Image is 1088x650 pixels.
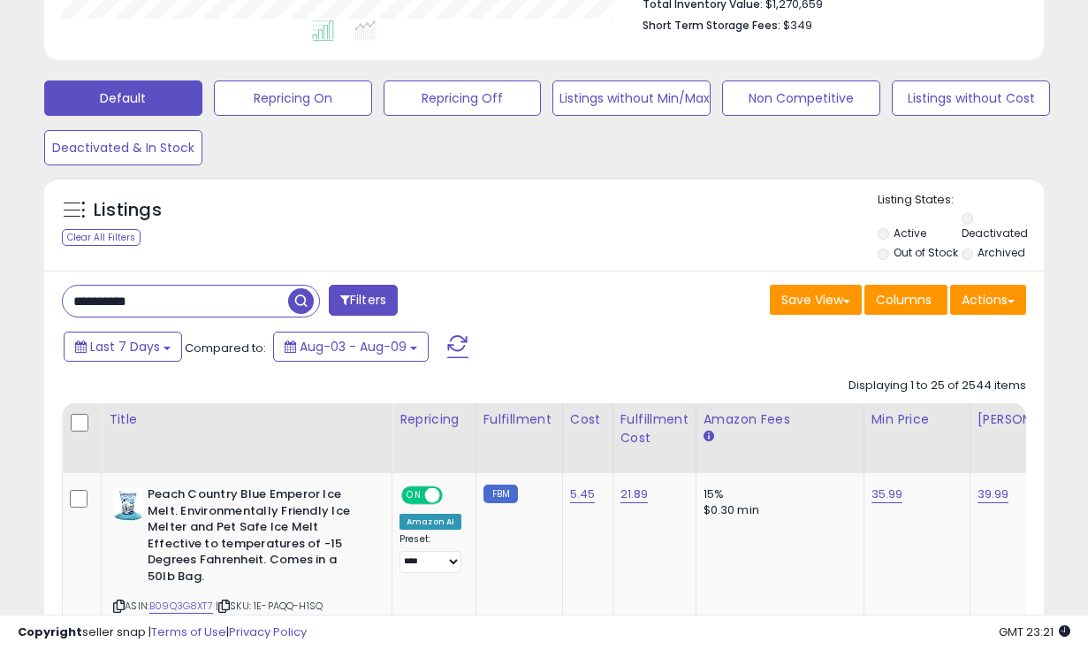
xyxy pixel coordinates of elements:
[620,410,689,447] div: Fulfillment Cost
[950,285,1026,315] button: Actions
[570,486,596,503] a: 5.45
[894,226,926,241] label: Active
[978,410,1083,429] div: [PERSON_NAME]
[878,192,1044,209] p: Listing States:
[704,429,714,445] small: Amazon Fees.
[300,338,407,356] span: Aug-03 - Aug-09
[962,226,1028,241] label: Deactivated
[64,332,182,362] button: Last 7 Days
[770,285,862,315] button: Save View
[399,514,461,530] div: Amazon AI
[722,80,880,116] button: Non Competitive
[185,340,266,356] span: Compared to:
[109,410,384,429] div: Title
[552,80,711,116] button: Listings without Min/Max
[704,410,856,429] div: Amazon Fees
[871,410,962,429] div: Min Price
[384,80,542,116] button: Repricing Off
[62,229,141,246] div: Clear All Filters
[783,17,812,34] span: $349
[848,378,1026,394] div: Displaying 1 to 25 of 2544 items
[148,486,362,589] b: Peach Country Blue Emperor Ice Melt. Environmentally Friendly Ice Melter and Pet Safe Ice Melt Ef...
[151,623,226,640] a: Terms of Use
[864,285,947,315] button: Columns
[978,245,1025,260] label: Archived
[18,624,307,641] div: seller snap | |
[403,488,425,503] span: ON
[229,623,307,640] a: Privacy Policy
[704,486,850,502] div: 15%
[643,18,780,33] b: Short Term Storage Fees:
[273,332,429,362] button: Aug-03 - Aug-09
[113,486,143,522] img: 41MVY-2rVxL._SL40_.jpg
[399,533,462,573] div: Preset:
[892,80,1050,116] button: Listings without Cost
[999,623,1070,640] span: 2025-08-17 23:21 GMT
[483,485,518,503] small: FBM
[329,285,398,316] button: Filters
[399,410,468,429] div: Repricing
[214,80,372,116] button: Repricing On
[704,502,850,518] div: $0.30 min
[440,488,468,503] span: OFF
[18,623,82,640] strong: Copyright
[90,338,160,356] span: Last 7 Days
[620,486,649,503] a: 21.89
[570,410,605,429] div: Cost
[871,486,903,503] a: 35.99
[978,486,1009,503] a: 39.99
[483,410,555,429] div: Fulfillment
[876,291,932,309] span: Columns
[94,198,162,223] h5: Listings
[44,130,202,165] button: Deactivated & In Stock
[44,80,202,116] button: Default
[894,245,958,260] label: Out of Stock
